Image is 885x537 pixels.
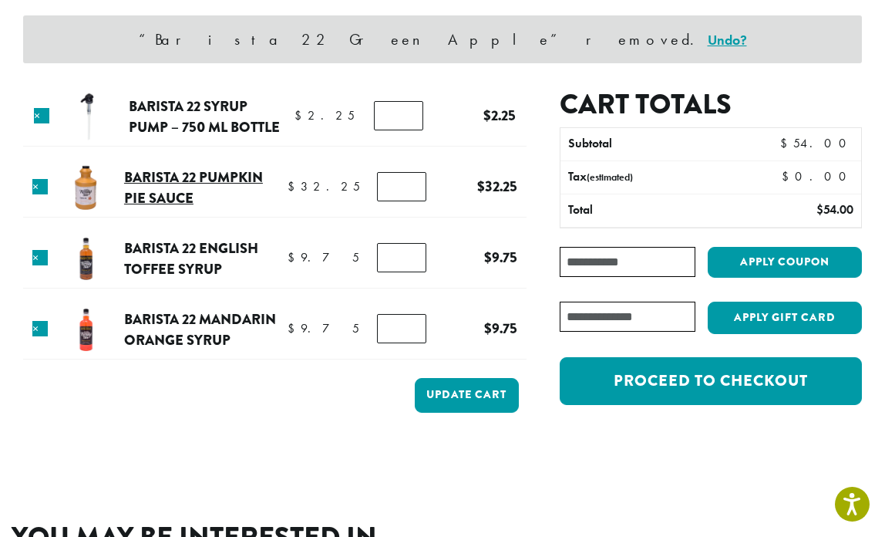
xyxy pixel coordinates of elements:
[477,176,485,197] span: $
[560,194,741,227] th: Total
[483,105,516,126] bdi: 2.25
[377,243,426,272] input: Product quantity
[64,92,114,142] img: Barista 22 Syrup Pump - 750 ml bottle
[61,163,111,213] img: Barista 22 Pumpkin Pie Sauce
[415,378,519,413] button: Update cart
[294,107,308,123] span: $
[560,357,862,405] a: Proceed to checkout
[34,108,49,123] a: Remove this item
[61,234,111,284] img: Barista 22 English Toffee Syrup
[32,321,48,336] a: Remove this item
[708,302,862,334] button: Apply Gift Card
[560,128,741,160] th: Subtotal
[32,250,48,265] a: Remove this item
[288,320,359,336] bdi: 9.75
[560,161,773,194] th: Tax
[32,179,48,194] a: Remove this item
[816,201,853,218] bdi: 54.00
[61,305,111,355] img: Barista 22 Mandarin Orange Syrup
[288,249,301,265] span: $
[708,31,747,49] a: Undo?
[484,247,517,268] bdi: 9.75
[124,309,276,351] a: Barista 22 Mandarin Orange Syrup
[129,96,280,138] a: Barista 22 Syrup Pump – 750 ml bottle
[294,107,355,123] bdi: 2.25
[288,178,301,194] span: $
[377,172,426,201] input: Product quantity
[124,238,258,280] a: Barista 22 English Toffee Syrup
[780,135,793,151] span: $
[377,314,426,343] input: Product quantity
[484,247,492,268] span: $
[780,135,853,151] bdi: 54.00
[816,201,823,218] span: $
[708,247,862,279] button: Apply coupon
[587,171,633,184] small: (estimated)
[374,101,423,130] input: Product quantity
[124,167,263,209] a: Barista 22 Pumpkin Pie Sauce
[23,15,862,63] div: “Barista 22 Green Apple” removed.
[484,318,517,339] bdi: 9.75
[560,88,862,121] h2: Cart totals
[288,320,301,336] span: $
[483,105,491,126] span: $
[288,178,360,194] bdi: 32.25
[288,249,359,265] bdi: 9.75
[782,168,853,184] bdi: 0.00
[782,168,795,184] span: $
[484,318,492,339] span: $
[477,176,517,197] bdi: 32.25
